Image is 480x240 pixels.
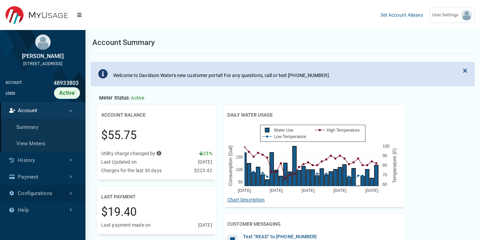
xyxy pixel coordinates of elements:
[5,60,80,67] div: [STREET_ADDRESS]
[101,127,137,144] div: $55.75
[227,218,281,230] h2: Customer messaging
[430,7,475,23] a: User Settings
[101,109,146,121] h2: Account balance
[101,191,136,203] h2: Last payment
[92,37,155,48] h1: Account Summary
[227,197,265,202] a: Chart Description
[101,151,156,156] font: Utility charge changed by
[22,79,80,87] div: 48933803
[54,87,80,99] div: Active
[101,159,137,166] div: Last Updated on
[5,6,68,24] img: DEMO Logo
[18,157,35,163] font: History
[203,151,212,156] font: 23%
[18,207,28,213] font: Help
[5,90,16,96] div: state
[194,167,212,174] div: $223.42
[227,109,273,121] h2: Daily water usage
[432,12,461,18] span: User Settings
[463,66,467,75] span: ×
[5,52,80,60] div: [PERSON_NAME]
[18,190,52,196] font: Configurations
[131,95,144,101] span: Active
[113,72,330,79] div: Welcome to Davidson Water's new customer portal! For any questions, call or text [PHONE_NUMBER].
[101,222,151,229] div: Last payment made on
[101,167,162,174] div: Charges for the last 30 days
[198,159,212,166] div: [DATE]
[198,222,212,229] div: [DATE]
[101,204,137,221] div: $19.40
[18,107,37,114] font: Account
[18,174,38,180] font: Payment
[381,12,423,18] a: Set Account Aliases
[5,79,22,87] div: account
[99,95,130,101] span: Meter Status:
[73,9,85,21] button: Menu
[456,62,474,79] button: Close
